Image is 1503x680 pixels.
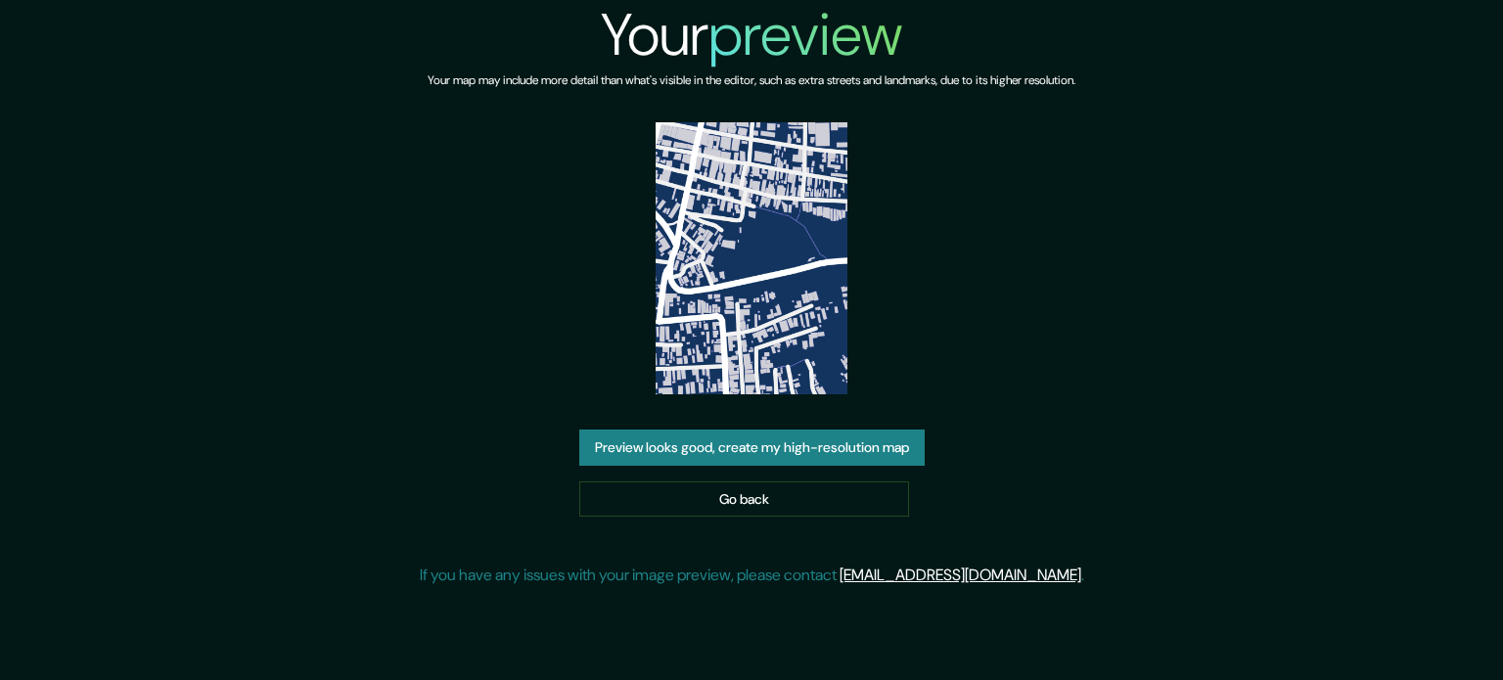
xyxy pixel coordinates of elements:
[420,564,1084,587] p: If you have any issues with your image preview, please contact .
[579,430,925,466] button: Preview looks good, create my high-resolution map
[428,70,1075,91] h6: Your map may include more detail than what's visible in the editor, such as extra streets and lan...
[840,565,1081,585] a: [EMAIL_ADDRESS][DOMAIN_NAME]
[579,481,909,518] a: Go back
[1329,604,1481,658] iframe: Help widget launcher
[656,122,848,394] img: created-map-preview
